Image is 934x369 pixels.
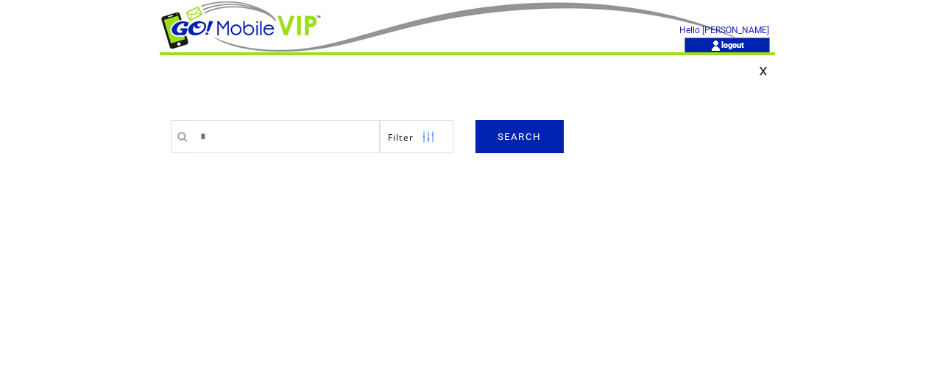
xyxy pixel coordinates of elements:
[710,40,721,52] img: account_icon.gif
[388,131,414,144] span: Show filters
[679,25,769,35] span: Hello [PERSON_NAME]
[422,121,435,154] img: filters.png
[380,120,453,153] a: Filter
[475,120,564,153] a: SEARCH
[721,40,744,49] a: logout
